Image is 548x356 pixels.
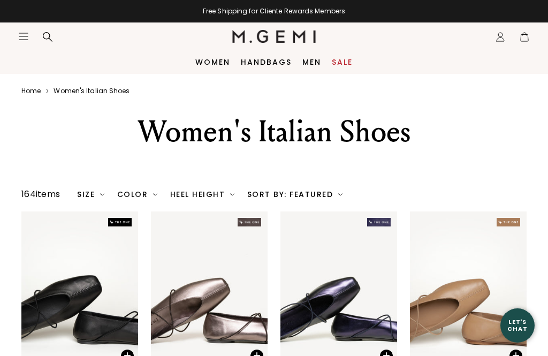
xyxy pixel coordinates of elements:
a: Handbags [241,58,292,66]
div: 164 items [21,188,60,201]
div: Size [77,190,104,199]
div: Let's Chat [500,319,535,332]
img: chevron-down.svg [338,192,342,196]
div: Color [117,190,157,199]
a: Home [21,87,41,95]
img: chevron-down.svg [153,192,157,196]
div: Sort By: Featured [247,190,342,199]
img: M.Gemi [232,30,316,43]
img: The One tag [108,218,132,226]
div: Women's Italian Shoes [75,112,473,151]
a: Sale [332,58,353,66]
a: Women's italian shoes [54,87,130,95]
img: chevron-down.svg [100,192,104,196]
button: Open site menu [18,31,29,42]
a: Women [195,58,230,66]
div: Heel Height [170,190,234,199]
img: The One tag [497,218,520,226]
img: chevron-down.svg [230,192,234,196]
a: Men [302,58,321,66]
